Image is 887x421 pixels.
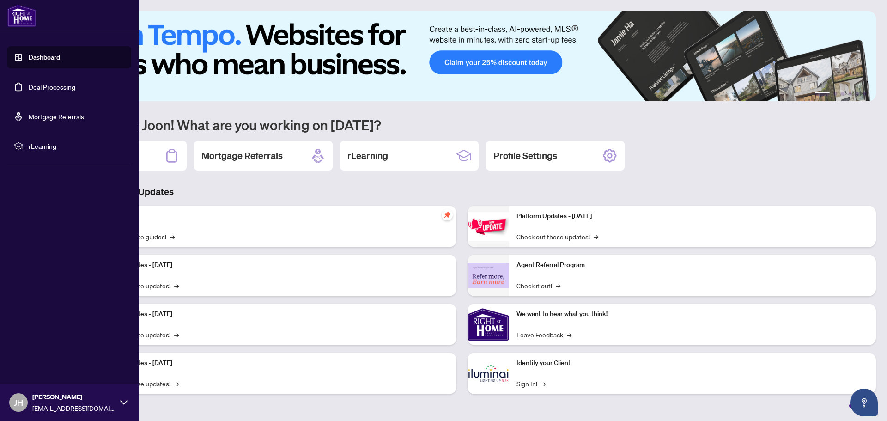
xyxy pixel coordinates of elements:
p: Platform Updates - [DATE] [97,260,449,270]
button: 5 [856,92,859,96]
button: 4 [848,92,852,96]
img: We want to hear what you think! [468,304,509,345]
span: → [556,281,560,291]
span: [EMAIL_ADDRESS][DOMAIN_NAME] [32,403,115,413]
a: Check out these updates!→ [516,232,598,242]
button: 2 [833,92,837,96]
span: → [170,232,175,242]
span: → [174,329,179,340]
p: Self-Help [97,211,449,221]
h2: Mortgage Referrals [201,149,283,162]
span: rLearning [29,141,125,151]
a: Deal Processing [29,83,75,91]
p: Platform Updates - [DATE] [97,358,449,368]
p: Identify your Client [516,358,869,368]
h1: Welcome back Joon! What are you working on [DATE]? [48,116,876,134]
a: Sign In!→ [516,378,546,389]
button: Open asap [850,389,878,416]
img: Platform Updates - June 23, 2025 [468,212,509,241]
span: [PERSON_NAME] [32,392,115,402]
span: → [174,378,179,389]
h3: Brokerage & Industry Updates [48,185,876,198]
p: Agent Referral Program [516,260,869,270]
span: JH [14,396,23,409]
img: logo [7,5,36,27]
span: → [567,329,571,340]
button: 3 [841,92,844,96]
button: 1 [815,92,830,96]
span: → [174,281,179,291]
a: Mortgage Referrals [29,112,84,121]
a: Leave Feedback→ [516,329,571,340]
span: pushpin [442,209,453,220]
button: 6 [863,92,867,96]
a: Dashboard [29,53,60,61]
span: → [594,232,598,242]
img: Identify your Client [468,353,509,394]
img: Agent Referral Program [468,263,509,288]
span: → [541,378,546,389]
p: Platform Updates - [DATE] [516,211,869,221]
p: We want to hear what you think! [516,309,869,319]
a: Check it out!→ [516,281,560,291]
img: Slide 0 [48,11,876,101]
h2: rLearning [347,149,388,162]
h2: Profile Settings [493,149,557,162]
p: Platform Updates - [DATE] [97,309,449,319]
